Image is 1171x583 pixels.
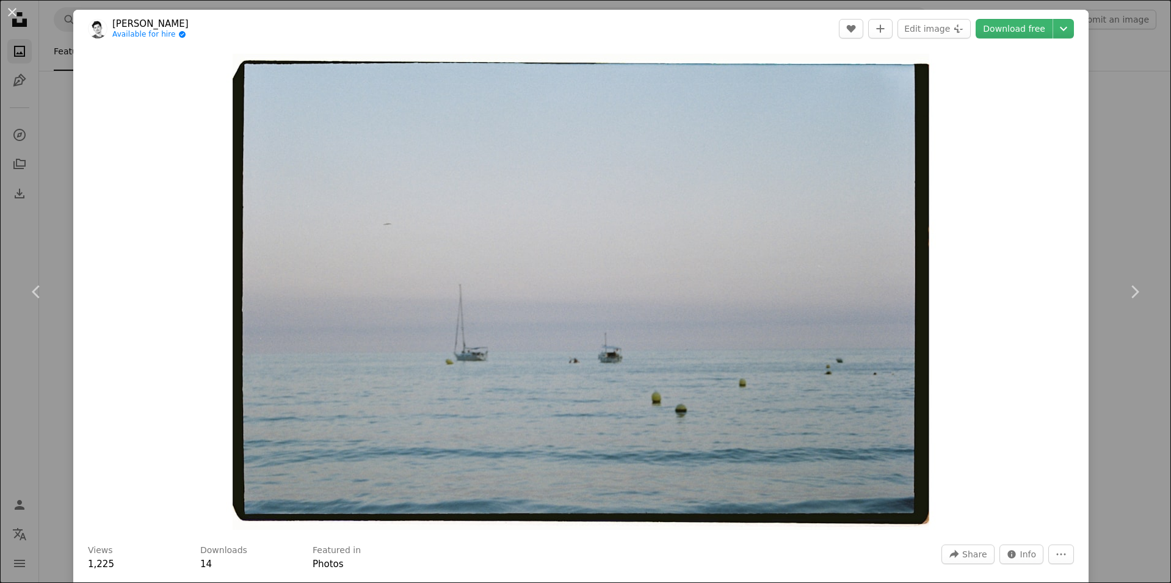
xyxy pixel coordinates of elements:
[962,545,987,563] span: Share
[897,19,971,38] button: Edit image
[200,545,247,557] h3: Downloads
[226,54,935,530] button: Zoom in on this image
[88,545,113,557] h3: Views
[839,19,863,38] button: Like
[868,19,893,38] button: Add to Collection
[1098,233,1171,350] a: Next
[941,545,994,564] button: Share this image
[999,545,1044,564] button: Stats about this image
[1048,545,1074,564] button: More Actions
[112,30,189,40] a: Available for hire
[88,559,114,570] span: 1,225
[88,19,107,38] img: Go to Lawrence Krowdeed's profile
[313,559,344,570] a: Photos
[1053,19,1074,38] button: Choose download size
[313,545,361,557] h3: Featured in
[976,19,1053,38] a: Download free
[226,54,935,530] img: Two sailboats on calm ocean water at dusk
[112,18,189,30] a: [PERSON_NAME]
[200,559,212,570] span: 14
[1020,545,1037,563] span: Info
